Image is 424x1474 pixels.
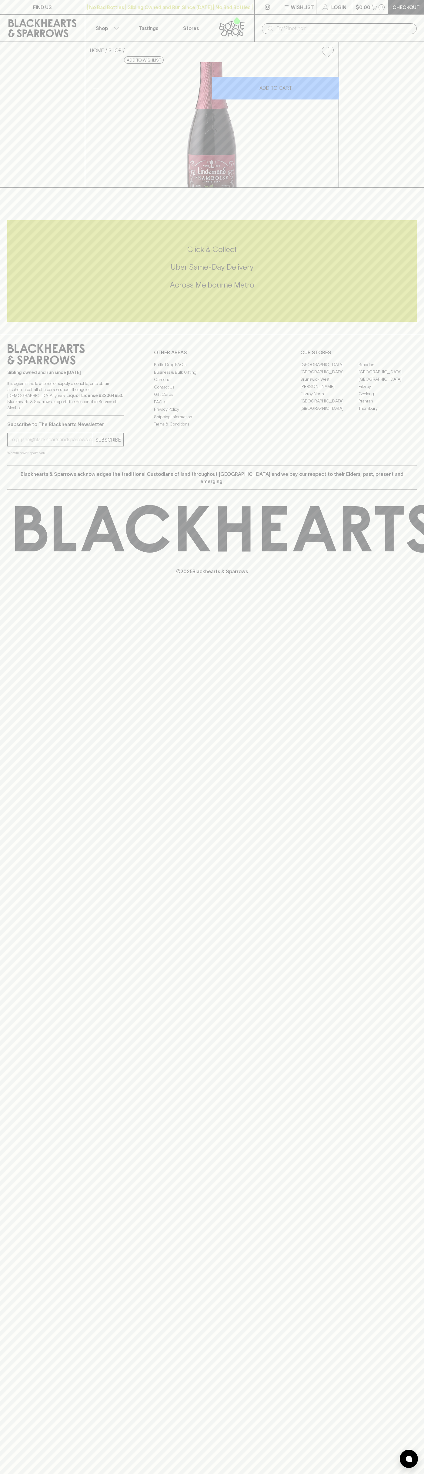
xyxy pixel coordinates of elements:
a: Thornbury [359,405,417,412]
a: [GEOGRAPHIC_DATA] [300,361,359,368]
a: Geelong [359,390,417,397]
p: Sibling owned and run since [DATE] [7,369,124,375]
a: [GEOGRAPHIC_DATA] [300,405,359,412]
button: Add to wishlist [124,56,164,64]
a: SHOP [109,48,122,53]
a: Terms & Conditions [154,421,270,428]
a: Fitzroy [359,383,417,390]
button: Shop [85,15,128,42]
button: SUBSCRIBE [93,433,123,446]
p: It is against the law to sell or supply alcohol to, or to obtain alcohol on behalf of a person un... [7,380,124,411]
button: Add to wishlist [319,44,336,60]
h5: Uber Same-Day Delivery [7,262,417,272]
p: We will never spam you [7,450,124,456]
a: [GEOGRAPHIC_DATA] [300,397,359,405]
div: Call to action block [7,220,417,322]
p: Subscribe to The Blackhearts Newsletter [7,421,124,428]
a: Bottle Drop FAQ's [154,361,270,368]
p: OUR STORES [300,349,417,356]
input: e.g. jane@blackheartsandsparrows.com.au [12,435,93,445]
a: FAQ's [154,398,270,406]
p: Shop [96,25,108,32]
p: Stores [183,25,199,32]
p: OTHER AREAS [154,349,270,356]
p: Wishlist [291,4,314,11]
p: Login [331,4,346,11]
a: [GEOGRAPHIC_DATA] [359,375,417,383]
a: Business & Bulk Gifting [154,368,270,376]
p: $0.00 [356,4,370,11]
a: [PERSON_NAME] [300,383,359,390]
a: Prahran [359,397,417,405]
p: FIND US [33,4,52,11]
p: SUBSCRIBE [95,436,121,443]
p: ADD TO CART [259,84,292,92]
p: Tastings [139,25,158,32]
a: Gift Cards [154,391,270,398]
p: 0 [380,5,383,9]
a: Braddon [359,361,417,368]
p: Blackhearts & Sparrows acknowledges the traditional Custodians of land throughout [GEOGRAPHIC_DAT... [12,470,412,485]
a: [GEOGRAPHIC_DATA] [359,368,417,375]
a: Careers [154,376,270,383]
a: Contact Us [154,383,270,391]
h5: Click & Collect [7,244,417,254]
p: Checkout [392,4,420,11]
img: bubble-icon [406,1456,412,1462]
a: HOME [90,48,104,53]
input: Try "Pinot noir" [276,24,412,33]
a: Fitzroy North [300,390,359,397]
img: 2912.png [85,62,339,187]
a: Shipping Information [154,413,270,420]
h5: Across Melbourne Metro [7,280,417,290]
a: Tastings [127,15,170,42]
strong: Liquor License #32064953 [66,393,122,398]
a: [GEOGRAPHIC_DATA] [300,368,359,375]
a: Stores [170,15,212,42]
a: Privacy Policy [154,406,270,413]
a: Brunswick West [300,375,359,383]
button: ADD TO CART [212,77,339,99]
